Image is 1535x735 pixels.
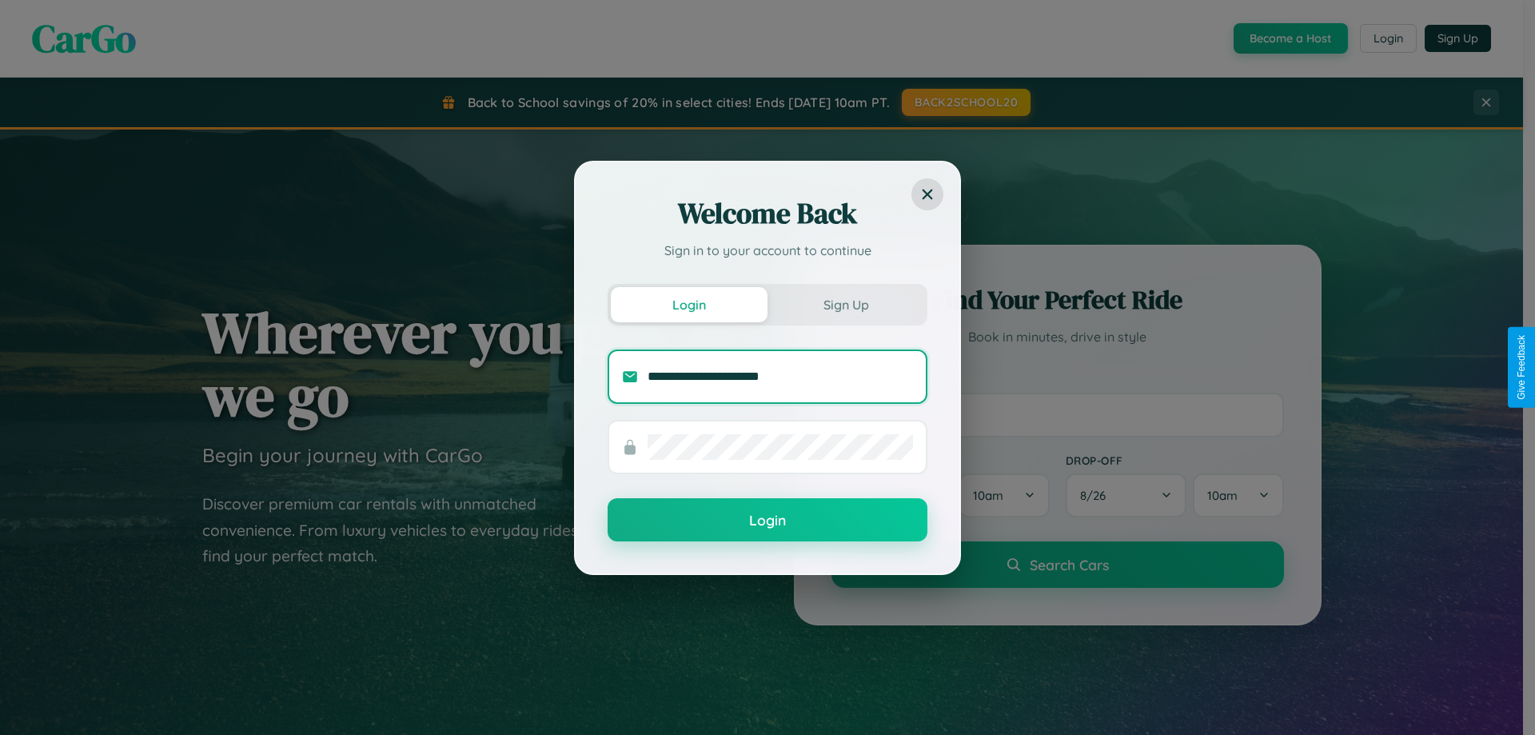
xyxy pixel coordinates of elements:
[608,194,927,233] h2: Welcome Back
[608,241,927,260] p: Sign in to your account to continue
[608,498,927,541] button: Login
[611,287,767,322] button: Login
[1516,335,1527,400] div: Give Feedback
[767,287,924,322] button: Sign Up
